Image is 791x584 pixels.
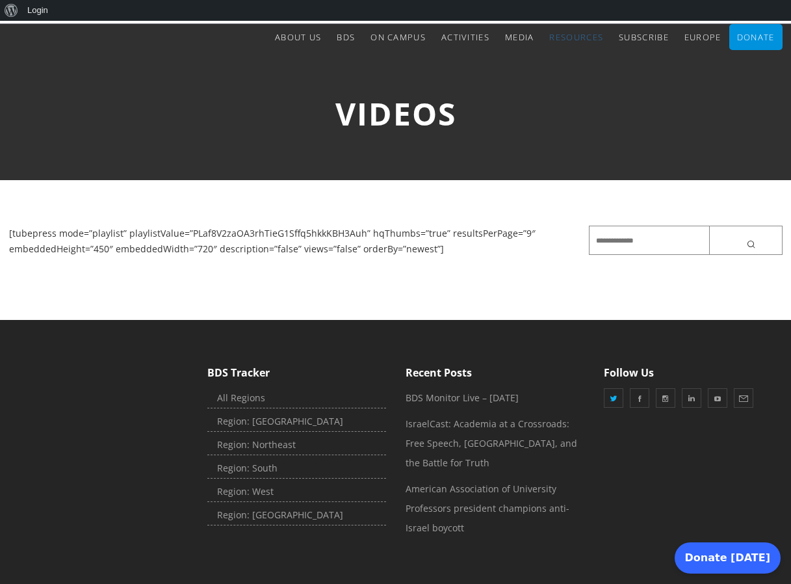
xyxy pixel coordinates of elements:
a: Europe [684,24,721,50]
a: All Regions [207,388,386,408]
span: On Campus [370,31,426,43]
a: Donate [737,24,775,50]
a: Region: Northeast [207,435,386,455]
a: Media [505,24,534,50]
h5: BDS Tracker [207,365,386,380]
a: Region: South [207,458,386,479]
a: About Us [275,24,321,50]
a: Resources [549,24,603,50]
a: BDS [337,24,355,50]
span: Subscribe [619,31,669,43]
h5: Follow Us [604,365,783,380]
h5: Recent Posts [406,365,584,380]
span: About Us [275,31,321,43]
a: BDS Monitor Live – [DATE] [406,392,519,404]
a: American Association of University Professors president champions anti-Israel boycott [406,483,569,534]
a: Region: [GEOGRAPHIC_DATA] [207,505,386,525]
span: Activities [441,31,489,43]
span: Videos [335,92,456,135]
a: Subscribe [619,24,669,50]
span: Europe [684,31,721,43]
a: Region: [GEOGRAPHIC_DATA] [207,412,386,432]
span: Donate [737,31,775,43]
a: On Campus [370,24,426,50]
p: [tubepress mode=”playlist” playlistValue=”PLaf8V2zaOA3rhTieG1Sffq5hkkKBH3Auh” hqThumbs=”true” res... [9,226,570,257]
a: Region: West [207,482,386,502]
span: Media [505,31,534,43]
span: BDS [337,31,355,43]
a: Activities [441,24,489,50]
span: Resources [549,31,603,43]
a: IsraelCast: Academia at a Crossroads: Free Speech, [GEOGRAPHIC_DATA], and the Battle for Truth [406,418,577,469]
